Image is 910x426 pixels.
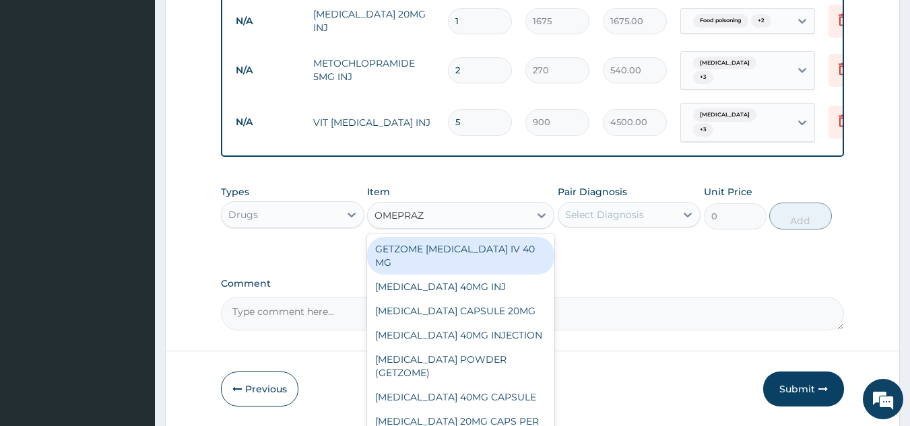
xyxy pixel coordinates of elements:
div: [MEDICAL_DATA] 40MG INJ [367,275,554,299]
td: METOCHLOPRAMIDE 5MG INJ [306,50,441,90]
div: [MEDICAL_DATA] POWDER (GETZOME) [367,347,554,385]
button: Submit [763,371,844,406]
div: Minimize live chat window [221,7,253,39]
div: GETZOME [MEDICAL_DATA] IV 40 MG [367,237,554,275]
td: N/A [229,9,306,34]
div: Chat with us now [70,75,226,93]
span: + 2 [751,14,771,28]
button: Add [769,203,832,229]
td: VIT [MEDICAL_DATA] INJ [306,109,441,136]
label: Item [367,185,390,199]
td: [MEDICAL_DATA] 20MG INJ [306,1,441,41]
label: Unit Price [704,185,752,199]
td: N/A [229,110,306,135]
textarea: Type your message and hit 'Enter' [7,283,257,330]
span: [MEDICAL_DATA] [693,57,756,70]
span: + 3 [693,123,713,137]
label: Types [221,186,249,198]
span: [MEDICAL_DATA] [693,108,756,122]
div: Drugs [228,208,258,221]
span: We're online! [78,127,186,263]
div: [MEDICAL_DATA] CAPSULE 20MG [367,299,554,323]
button: Previous [221,371,298,406]
div: Select Diagnosis [565,208,644,221]
span: Food poisoning [693,14,748,28]
label: Pair Diagnosis [558,185,627,199]
span: + 3 [693,71,713,84]
div: [MEDICAL_DATA] 40MG INJECTION [367,323,554,347]
label: Comment [221,278,845,289]
div: [MEDICAL_DATA] 40MG CAPSULE [367,385,554,409]
img: d_794563401_company_1708531726252_794563401 [25,67,55,101]
td: N/A [229,58,306,83]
